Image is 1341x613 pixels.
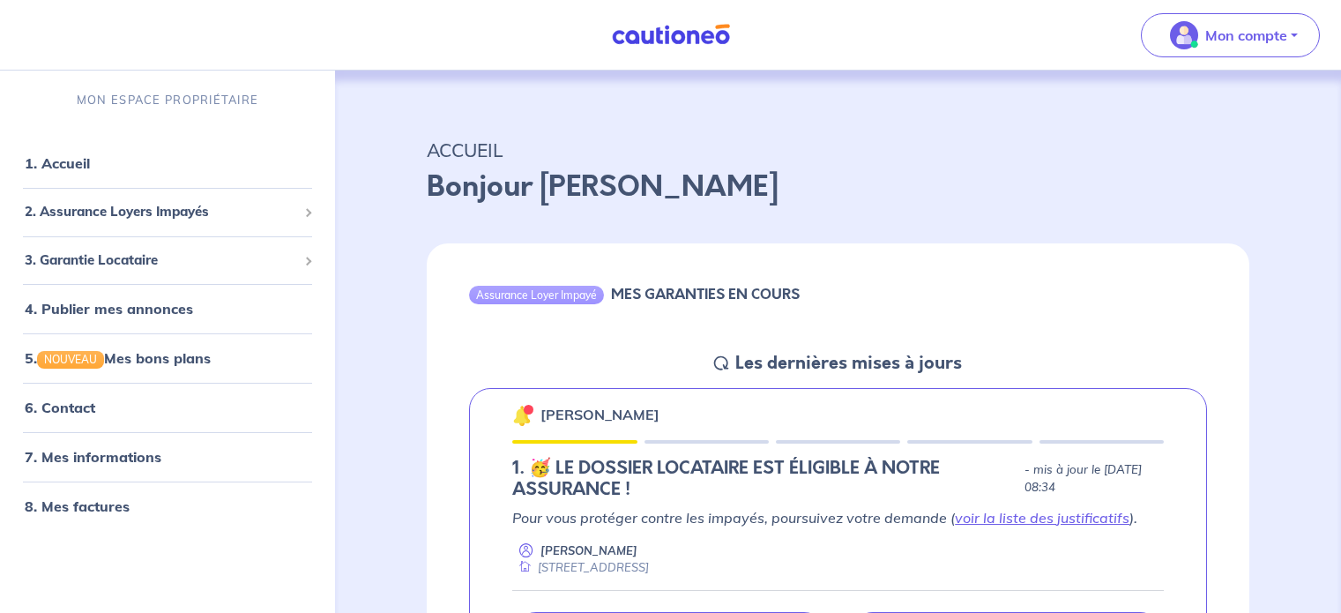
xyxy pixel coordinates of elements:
[512,458,1017,500] h5: 1.︎ 🥳 LE DOSSIER LOCATAIRE EST ÉLIGIBLE À NOTRE ASSURANCE !
[469,286,604,303] div: Assurance Loyer Impayé
[540,404,659,425] p: [PERSON_NAME]
[7,439,328,475] div: 7. Mes informations
[427,166,1249,208] p: Bonjour [PERSON_NAME]
[7,146,328,181] div: 1. Accueil
[512,507,1164,528] p: Pour vous protéger contre les impayés, poursuivez votre demande ( ).
[512,405,533,426] img: 🔔
[25,154,90,172] a: 1. Accueil
[605,24,737,46] img: Cautioneo
[25,349,211,367] a: 5.NOUVEAUMes bons plans
[427,134,1249,166] p: ACCUEIL
[7,489,328,524] div: 8. Mes factures
[611,286,800,303] h6: MES GARANTIES EN COURS
[7,340,328,376] div: 5.NOUVEAUMes bons plans
[25,202,297,222] span: 2. Assurance Loyers Impayés
[512,458,1164,500] div: state: ELIGIBILITY-RESULT-IN-PROGRESS, Context: MORE-THAN-6-MONTHS,MAYBE-CERTIFICATE,ALONE,LESSOR...
[1170,21,1198,49] img: illu_account_valid_menu.svg
[77,92,258,108] p: MON ESPACE PROPRIÉTAIRE
[1141,13,1320,57] button: illu_account_valid_menu.svgMon compte
[1205,25,1287,46] p: Mon compte
[7,291,328,326] div: 4. Publier mes annonces
[7,243,328,278] div: 3. Garantie Locataire
[25,399,95,416] a: 6. Contact
[1024,461,1164,497] p: - mis à jour le [DATE] 08:34
[540,542,637,559] p: [PERSON_NAME]
[512,559,649,576] div: [STREET_ADDRESS]
[7,390,328,425] div: 6. Contact
[955,509,1129,527] a: voir la liste des justificatifs
[25,448,161,466] a: 7. Mes informations
[7,195,328,229] div: 2. Assurance Loyers Impayés
[25,300,193,318] a: 4. Publier mes annonces
[25,497,130,515] a: 8. Mes factures
[25,250,297,271] span: 3. Garantie Locataire
[735,353,962,374] h5: Les dernières mises à jours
